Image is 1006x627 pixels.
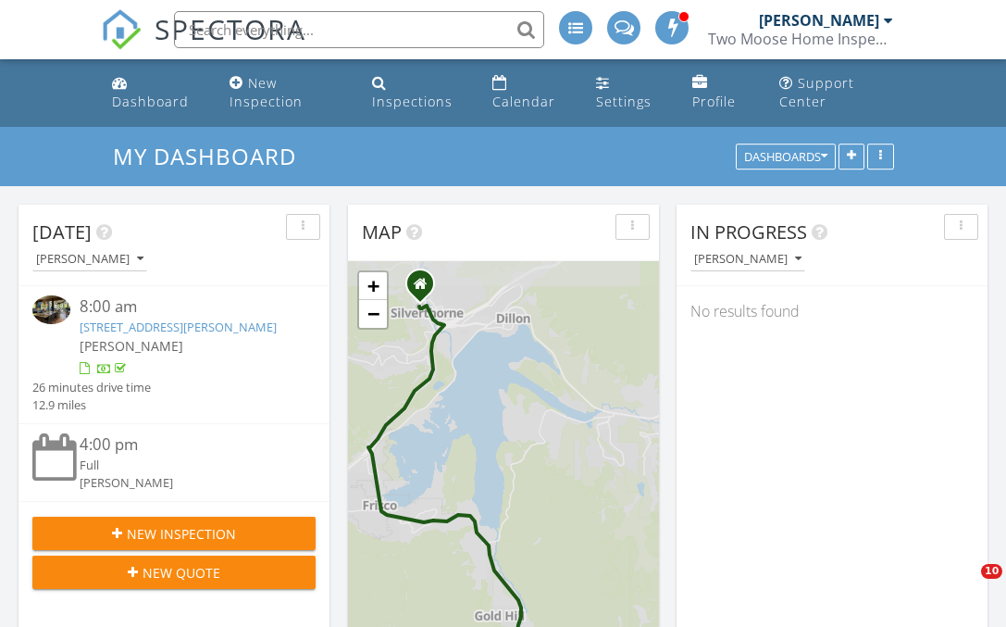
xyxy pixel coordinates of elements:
a: 8:00 am [STREET_ADDRESS][PERSON_NAME] [PERSON_NAME] 26 minutes drive time 12.9 miles [32,295,316,414]
div: Full [80,457,292,474]
div: 8:00 am [80,295,292,319]
span: New Inspection [127,524,236,544]
a: Zoom in [359,272,387,300]
div: Silverthorne CO 80497 [420,283,431,295]
a: My Dashboard [113,141,312,171]
span: 10 [981,564,1002,579]
a: New Inspection [222,67,350,119]
a: [STREET_ADDRESS][PERSON_NAME] [80,319,277,335]
img: The Best Home Inspection Software - Spectora [101,9,142,50]
span: New Quote [143,563,220,583]
div: 12.9 miles [32,396,151,414]
button: New Quote [32,556,316,589]
span: In Progress [690,219,807,245]
span: [DATE] [32,219,92,245]
span: [PERSON_NAME] [80,337,183,355]
div: Two Moose Home Inspections [708,30,893,48]
a: Dashboard [105,67,207,119]
div: [PERSON_NAME] [80,474,292,492]
img: 9516881%2Freports%2F038be501-9c95-42f6-a29a-d7d3f8e3b845%2Fcover_photos%2FxFZc7ei6htWrVaTFPjg4%2F... [32,295,70,324]
div: Dashboard [112,93,189,110]
div: [PERSON_NAME] [36,253,143,266]
div: 26 minutes drive time [32,379,151,396]
div: New Inspection [230,74,303,110]
button: [PERSON_NAME] [32,247,147,272]
a: SPECTORA [101,25,306,64]
input: Search everything... [174,11,544,48]
div: [PERSON_NAME] [759,11,879,30]
a: Calendar [485,67,574,119]
div: Calendar [492,93,555,110]
div: Settings [596,93,652,110]
iframe: Intercom live chat [943,564,987,608]
span: SPECTORA [155,9,306,48]
div: Inspections [372,93,453,110]
a: Zoom out [359,300,387,328]
a: Inspections [365,67,470,119]
a: Profile [685,67,757,119]
a: Support Center [772,67,901,119]
a: Settings [589,67,670,119]
div: Dashboards [744,151,827,164]
button: [PERSON_NAME] [690,247,805,272]
button: New Inspection [32,517,316,550]
span: Map [362,219,402,245]
div: Profile [692,93,736,110]
button: Dashboards [736,144,836,170]
div: No results found [677,286,987,336]
div: [PERSON_NAME] [694,253,801,266]
div: 4:00 pm [80,433,292,457]
div: Support Center [779,74,854,110]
